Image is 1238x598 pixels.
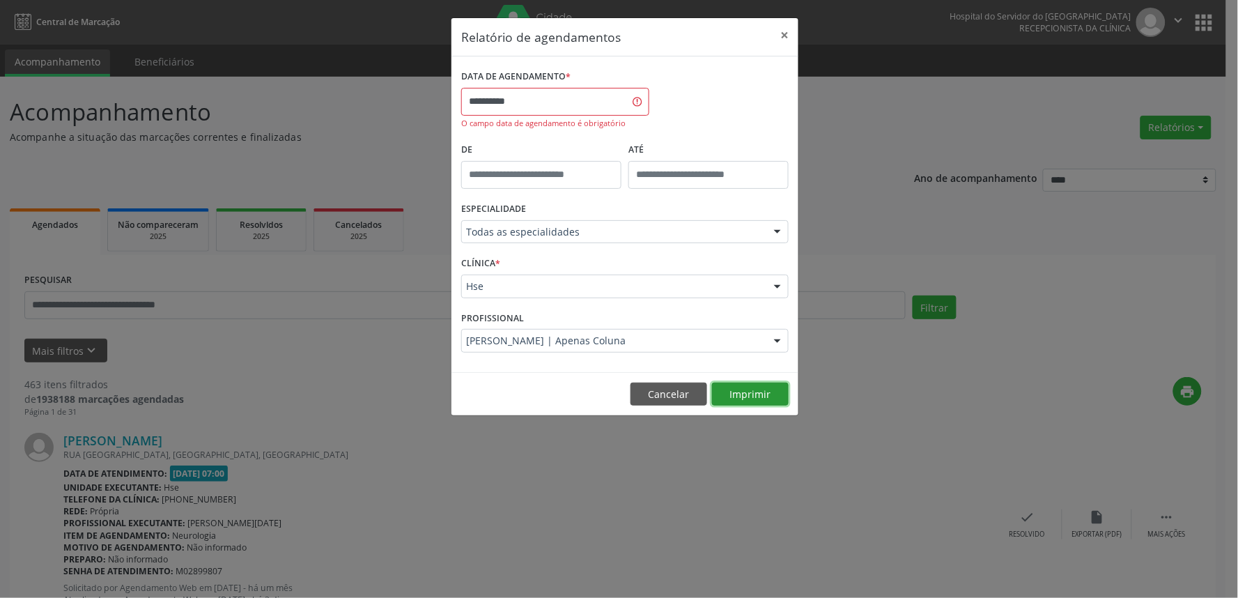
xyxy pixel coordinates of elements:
[630,383,707,406] button: Cancelar
[461,118,649,130] div: O campo data de agendamento é obrigatório
[628,139,789,161] label: ATÉ
[712,383,789,406] button: Imprimir
[461,66,571,88] label: DATA DE AGENDAMENTO
[466,279,760,293] span: Hse
[771,18,798,52] button: Close
[461,308,524,330] label: PROFISSIONAL
[461,28,621,46] h5: Relatório de agendamentos
[461,253,500,275] label: CLÍNICA
[466,225,760,239] span: Todas as especialidades
[466,334,760,348] span: [PERSON_NAME] | Apenas Coluna
[461,139,621,161] label: De
[461,199,526,220] label: ESPECIALIDADE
